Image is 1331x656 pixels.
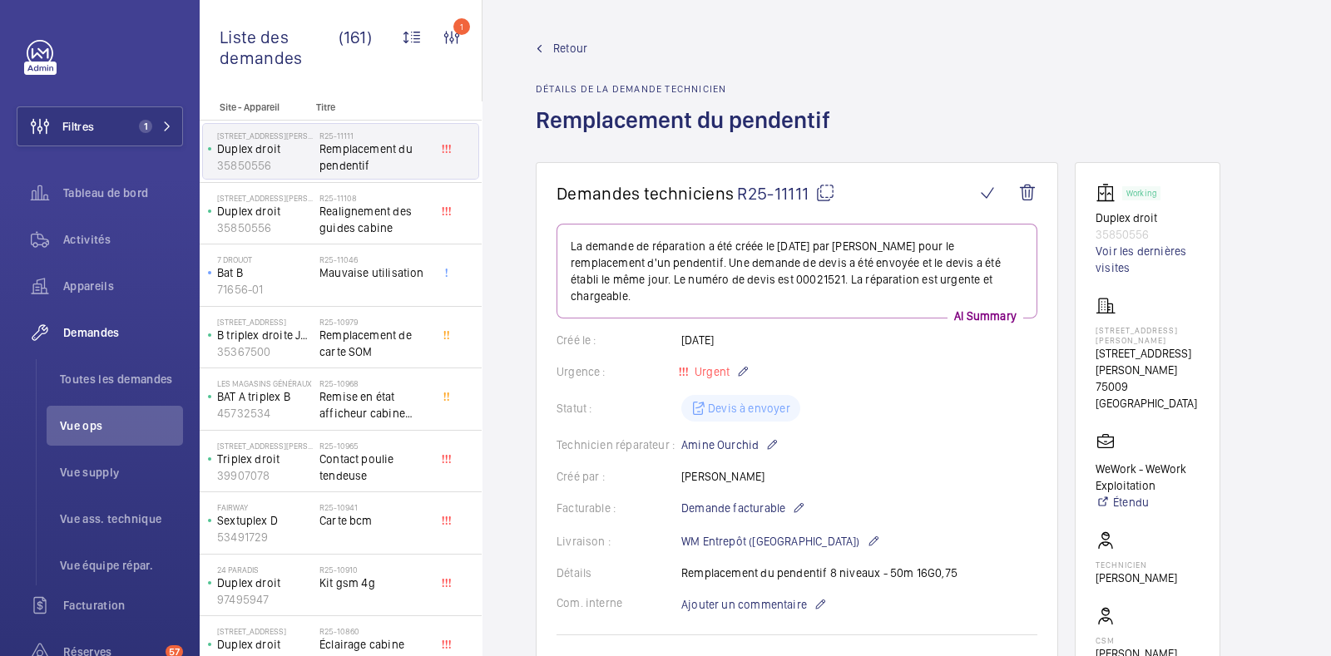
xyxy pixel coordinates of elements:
[1096,635,1177,645] p: CSM
[319,131,429,141] h2: R25-11111
[319,264,429,281] span: Mauvaise utilisation
[1096,378,1200,412] p: 75009 [GEOGRAPHIC_DATA]
[1096,183,1122,203] img: elevator.svg
[217,264,313,281] p: Bat B
[681,435,779,455] p: Amine Ourchid
[319,451,429,484] span: Contact poulie tendeuse
[217,467,313,484] p: 39907078
[681,596,807,613] span: Ajouter un commentaire
[319,626,429,636] h2: R25-10860
[217,502,313,512] p: FAIRWAY
[1096,560,1177,570] p: Technicien
[220,27,339,68] span: Liste des demandes
[536,105,840,162] h1: Remplacement du pendentif
[1096,243,1200,276] a: Voir les dernières visites
[948,308,1023,324] p: AI Summary
[217,388,313,405] p: BAT A triplex B
[319,254,429,264] h2: R25-11046
[1096,226,1200,243] p: 35850556
[63,597,183,614] span: Facturation
[60,464,183,481] span: Vue supply
[217,451,313,467] p: Triplex droit
[571,238,1023,304] p: La demande de réparation a été créée le [DATE] par [PERSON_NAME] pour le remplacement d'un penden...
[63,324,183,341] span: Demandes
[217,405,313,422] p: 45732534
[319,441,429,451] h2: R25-10965
[217,141,313,157] p: Duplex droit
[319,317,429,327] h2: R25-10979
[316,101,426,113] p: Titre
[217,203,313,219] p: Duplex droit
[60,417,183,434] span: Vue ops
[217,636,313,653] p: Duplex droit
[691,365,730,378] span: Urgent
[319,565,429,575] h2: R25-10910
[217,565,313,575] p: 24 PARADIS
[319,193,429,203] h2: R25-11108
[217,575,313,591] p: Duplex droit
[1126,190,1156,196] p: Working
[217,512,313,529] p: Sextuplex D
[319,636,429,653] span: Éclairage cabine
[536,83,840,95] h2: Détails de la demande technicien
[217,317,313,327] p: [STREET_ADDRESS]
[681,500,785,516] span: Demande facturable
[553,40,587,57] span: Retour
[217,441,313,451] p: [STREET_ADDRESS][PERSON_NAME]
[681,531,880,551] p: WM Entrepôt ([GEOGRAPHIC_DATA])
[319,502,429,512] h2: R25-10941
[1096,461,1200,494] p: WeWork - WeWork Exploitation
[217,254,313,264] p: 7 DROUOT
[217,193,313,203] p: [STREET_ADDRESS][PERSON_NAME]
[1096,210,1200,226] p: Duplex droit
[62,118,94,135] span: Filtres
[63,185,183,201] span: Tableau de bord
[217,219,313,236] p: 35850556
[319,327,429,360] span: Remplacement de carte SOM
[319,378,429,388] h2: R25-10968
[60,371,183,387] span: Toutes les demandes
[319,512,429,529] span: Carte bcm
[217,327,313,343] p: B triplex droite Jk667
[217,591,313,608] p: 97495947
[319,203,429,236] span: Realignement des guides cabine
[1096,570,1177,586] p: [PERSON_NAME]
[319,388,429,422] span: Remise en état afficheur cabine vandalisé
[217,378,313,388] p: Les Magasins Généraux
[217,281,313,298] p: 71656-01
[319,141,429,174] span: Remplacement du pendentif
[217,529,313,545] p: 53491729
[60,557,183,574] span: Vue équipe répar.
[737,183,835,204] span: R25-11111
[60,510,183,527] span: Vue ass. technique
[139,120,152,133] span: 1
[319,575,429,591] span: Kit gsm 4g
[63,231,183,248] span: Activités
[63,278,183,294] span: Appareils
[1096,325,1200,345] p: [STREET_ADDRESS][PERSON_NAME]
[217,626,313,636] p: [STREET_ADDRESS]
[1096,494,1200,510] a: Étendu
[17,106,183,146] button: Filtres1
[557,183,734,204] span: Demandes techniciens
[200,101,309,113] p: Site - Appareil
[217,157,313,174] p: 35850556
[217,343,313,360] p: 35367500
[217,131,313,141] p: [STREET_ADDRESS][PERSON_NAME]
[1096,345,1200,378] p: [STREET_ADDRESS][PERSON_NAME]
